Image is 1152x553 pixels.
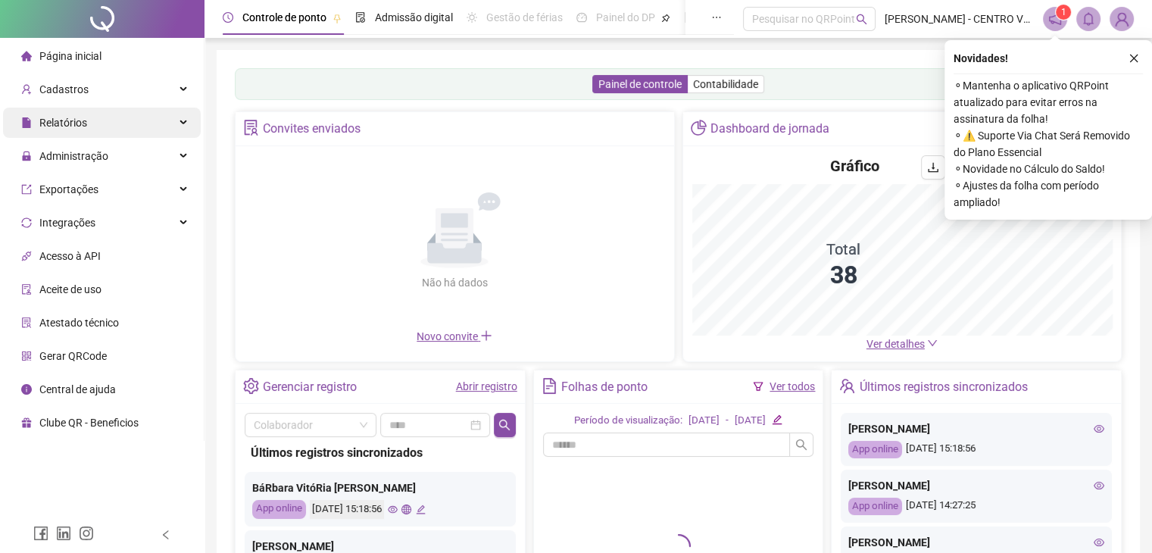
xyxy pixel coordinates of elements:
[417,330,492,342] span: Novo convite
[1094,423,1104,434] span: eye
[223,12,233,23] span: clock-circle
[456,380,517,392] a: Abrir registro
[375,11,453,23] span: Admissão digital
[866,338,938,350] a: Ver detalhes down
[39,417,139,429] span: Clube QR - Beneficios
[21,417,32,428] span: gift
[576,12,587,23] span: dashboard
[839,378,855,394] span: team
[1110,8,1133,30] img: 91132
[1082,12,1095,26] span: bell
[954,77,1143,127] span: ⚬ Mantenha o aplicativo QRPoint atualizado para evitar erros na assinatura da folha!
[856,14,867,25] span: search
[21,384,32,395] span: info-circle
[772,414,782,424] span: edit
[161,530,171,540] span: left
[21,84,32,95] span: user-add
[21,184,32,195] span: export
[243,120,259,136] span: solution
[598,78,682,90] span: Painel de controle
[848,441,902,458] div: App online
[33,526,48,541] span: facebook
[848,534,1104,551] div: [PERSON_NAME]
[561,374,648,400] div: Folhas de ponto
[830,155,879,177] h4: Gráfico
[21,151,32,161] span: lock
[39,383,116,395] span: Central de ajuda
[954,177,1143,211] span: ⚬ Ajustes da folha com período ampliado!
[848,420,1104,437] div: [PERSON_NAME]
[486,11,563,23] span: Gestão de férias
[332,14,342,23] span: pushpin
[21,351,32,361] span: qrcode
[243,378,259,394] span: setting
[927,338,938,348] span: down
[498,419,510,431] span: search
[39,217,95,229] span: Integrações
[480,330,492,342] span: plus
[927,161,939,173] span: download
[385,274,524,291] div: Não há dados
[848,498,1104,515] div: [DATE] 14:27:25
[263,116,361,142] div: Convites enviados
[684,12,695,23] span: book
[866,338,925,350] span: Ver detalhes
[693,78,758,90] span: Contabilidade
[848,477,1104,494] div: [PERSON_NAME]
[661,14,670,23] span: pushpin
[954,161,1143,177] span: ⚬ Novidade no Cálculo do Saldo!
[56,526,71,541] span: linkedin
[21,217,32,228] span: sync
[860,374,1028,400] div: Últimos registros sincronizados
[39,117,87,129] span: Relatórios
[21,317,32,328] span: solution
[726,413,729,429] div: -
[21,251,32,261] span: api
[1056,5,1071,20] sup: 1
[711,12,722,23] span: ellipsis
[21,51,32,61] span: home
[753,381,763,392] span: filter
[79,526,94,541] span: instagram
[252,500,306,519] div: App online
[21,284,32,295] span: audit
[401,505,411,514] span: global
[467,12,477,23] span: sun
[39,350,107,362] span: Gerar QRCode
[39,250,101,262] span: Acesso à API
[885,11,1034,27] span: [PERSON_NAME] - CENTRO VETERINARIO 4 PATAS LTDA
[710,116,829,142] div: Dashboard de jornada
[848,441,1104,458] div: [DATE] 15:18:56
[1094,537,1104,548] span: eye
[388,505,398,514] span: eye
[1129,53,1139,64] span: close
[21,117,32,128] span: file
[954,127,1143,161] span: ⚬ ⚠️ Suporte Via Chat Será Removido do Plano Essencial
[795,439,807,451] span: search
[263,374,357,400] div: Gerenciar registro
[39,183,98,195] span: Exportações
[954,50,1008,67] span: Novidades !
[39,83,89,95] span: Cadastros
[1061,7,1066,17] span: 1
[848,498,902,515] div: App online
[39,283,101,295] span: Aceite de uso
[688,413,720,429] div: [DATE]
[355,12,366,23] span: file-done
[242,11,326,23] span: Controle de ponto
[39,50,101,62] span: Página inicial
[39,150,108,162] span: Administração
[691,120,707,136] span: pie-chart
[1048,12,1062,26] span: notification
[252,480,508,496] div: BáRbara VitóRia [PERSON_NAME]
[542,378,557,394] span: file-text
[770,380,815,392] a: Ver todos
[574,413,682,429] div: Período de visualização:
[1094,480,1104,491] span: eye
[735,413,766,429] div: [DATE]
[596,11,655,23] span: Painel do DP
[251,443,510,462] div: Últimos registros sincronizados
[39,317,119,329] span: Atestado técnico
[310,500,384,519] div: [DATE] 15:18:56
[416,505,426,514] span: edit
